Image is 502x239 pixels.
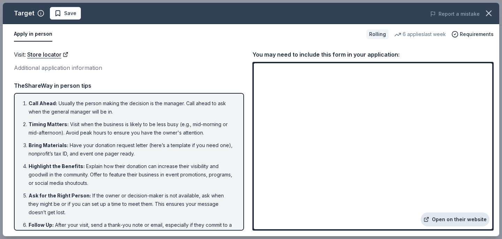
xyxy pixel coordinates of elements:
li: Visit when the business is likely to be less busy (e.g., mid-morning or mid-afternoon). Avoid pea... [29,120,234,137]
li: If the owner or decision-maker is not available, ask when they might be or if you can set up a ti... [29,191,234,217]
li: Explain how their donation can increase their visibility and goodwill in the community. Offer to ... [29,162,234,187]
button: Requirements [451,30,494,38]
span: Ask for the Right Person : [29,193,91,198]
button: Apply in person [14,27,52,42]
a: Store locator [27,50,68,59]
button: Report a mistake [430,10,480,18]
div: Target [14,8,35,19]
span: Highlight the Benefits : [29,163,85,169]
div: TheShareWay in person tips [14,81,244,90]
li: Usually the person making the decision is the manager. Call ahead to ask when the general manager... [29,99,234,116]
div: Visit : [14,50,244,59]
div: You may need to include this form in your application: [252,50,494,59]
div: Rolling [366,29,389,39]
span: Follow Up : [29,222,54,228]
a: Open on their website [421,212,489,226]
span: Call Ahead : [29,100,57,106]
span: Timing Matters : [29,121,69,127]
div: 6 applies last week [394,30,446,38]
button: Save [50,7,81,20]
span: Requirements [460,30,494,38]
span: Save [64,9,76,17]
li: Have your donation request letter (here’s a template if you need one), nonprofit’s tax ID, and ev... [29,141,234,158]
span: Bring Materials : [29,142,68,148]
div: Additional application information [14,63,244,72]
